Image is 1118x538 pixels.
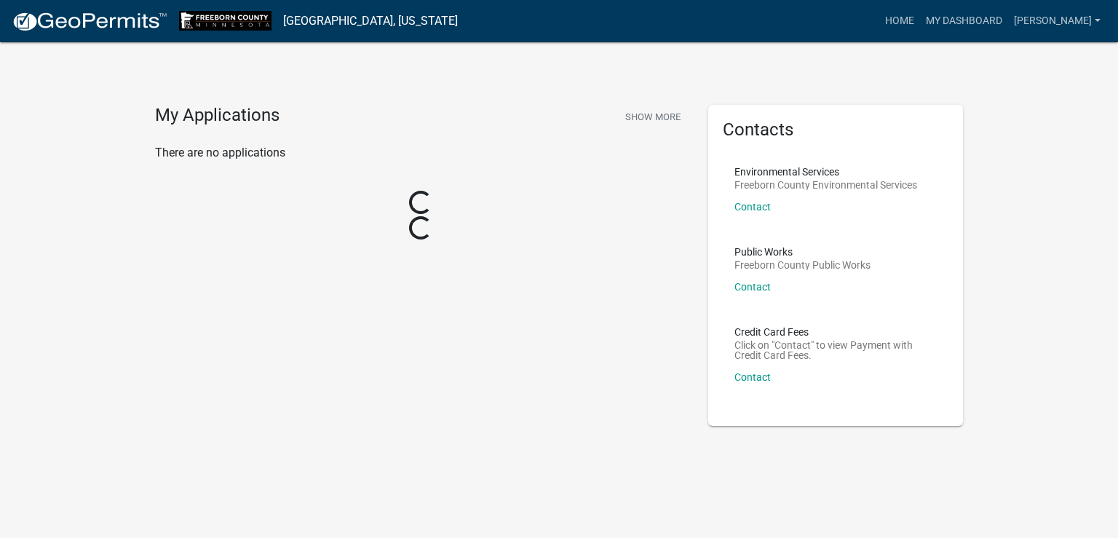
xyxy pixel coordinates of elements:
a: Contact [734,201,771,213]
p: Credit Card Fees [734,327,937,337]
a: Contact [734,281,771,293]
p: Environmental Services [734,167,917,177]
button: Show More [619,105,686,129]
h4: My Applications [155,105,279,127]
a: [GEOGRAPHIC_DATA], [US_STATE] [283,9,458,33]
a: [PERSON_NAME] [1008,7,1106,35]
p: There are no applications [155,144,686,162]
a: My Dashboard [920,7,1008,35]
h5: Contacts [723,119,948,141]
p: Freeborn County Environmental Services [734,180,917,190]
a: Contact [734,371,771,383]
img: Freeborn County, Minnesota [179,11,271,31]
p: Public Works [734,247,871,257]
a: Home [879,7,920,35]
p: Click on "Contact" to view Payment with Credit Card Fees. [734,340,937,360]
p: Freeborn County Public Works [734,260,871,270]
